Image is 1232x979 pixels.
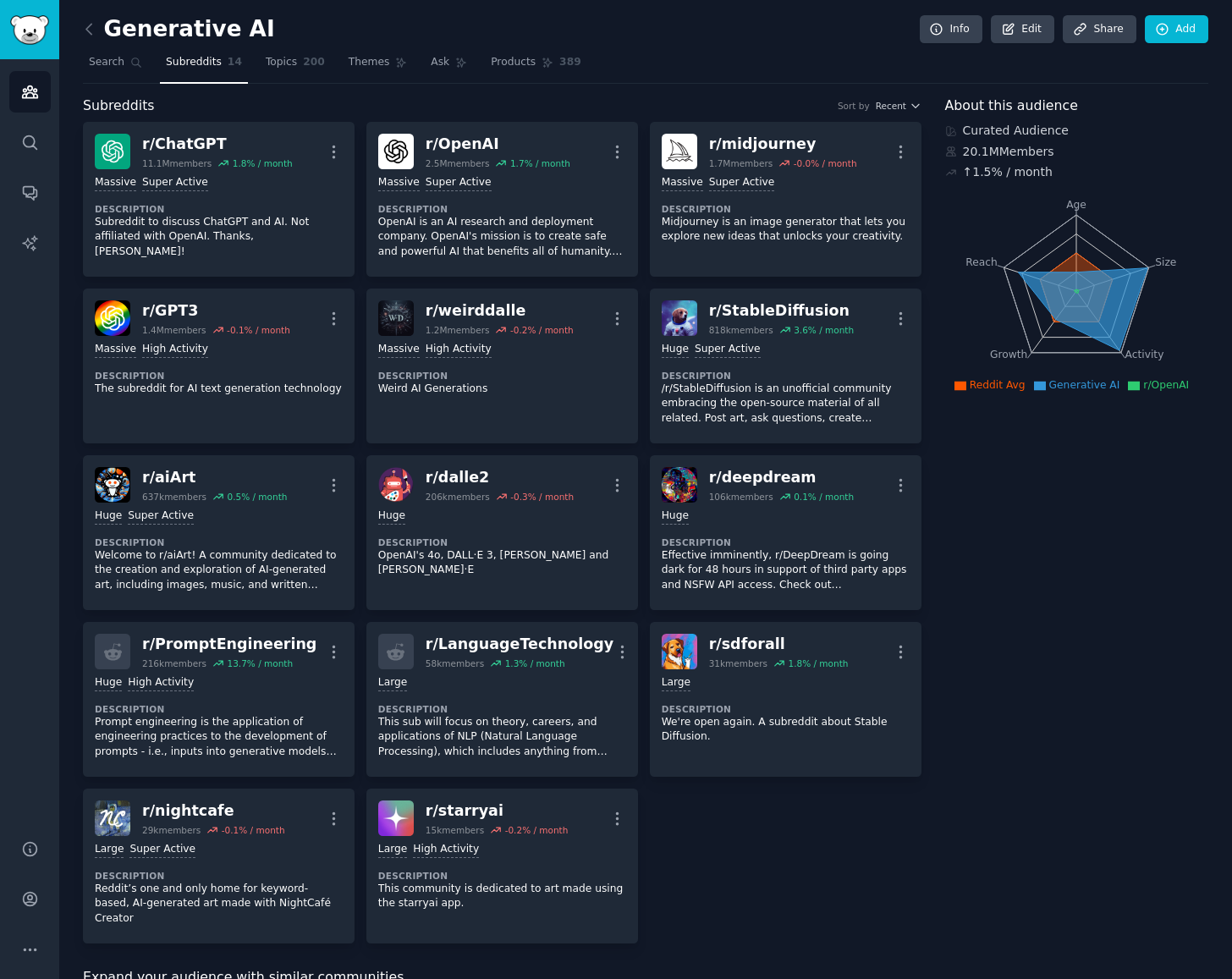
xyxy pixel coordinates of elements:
[366,289,638,443] a: weirddaller/weirddalle1.2Mmembers-0.2% / monthMassiveHigh ActivityDescriptionWeird AI Generations
[233,157,293,169] div: 1.8 % / month
[662,536,910,548] dt: Description
[709,300,854,322] div: r/ StableDiffusion
[650,122,921,277] a: midjourneyr/midjourney1.7Mmembers-0.0% / monthMassiveSuper ActiveDescriptionMidjourney is an imag...
[83,289,355,443] a: GPT3r/GPT31.4Mmembers-0.1% / monthMassiveHigh ActivityDescriptionThe subreddit for AI text genera...
[709,157,773,169] div: 1.7M members
[166,55,222,70] span: Subreddits
[95,134,130,169] img: ChatGPT
[83,96,155,117] span: Subreddits
[709,491,773,503] div: 106k members
[378,715,626,760] p: This sub will focus on theory, careers, and applications of NLP (Natural Language Processing), wh...
[1066,199,1086,211] tspan: Age
[709,657,767,669] div: 31k members
[662,342,689,358] div: Huge
[142,342,208,358] div: High Activity
[89,55,124,70] span: Search
[876,100,906,112] span: Recent
[426,300,574,322] div: r/ weirddalle
[709,134,857,155] div: r/ midjourney
[650,455,921,610] a: deepdreamr/deepdream106kmembers0.1% / monthHugeDescriptionEffective imminently, r/DeepDream is go...
[95,536,343,548] dt: Description
[378,342,420,358] div: Massive
[709,634,849,655] div: r/ sdforall
[95,382,343,397] p: The subreddit for AI text generation technology
[95,548,343,593] p: Welcome to r/aiArt! A community dedicated to the creation and exploration of AI-generated art, in...
[559,55,581,70] span: 389
[505,824,569,836] div: -0.2 % / month
[378,382,626,397] p: Weird AI Generations
[378,800,414,836] img: starryai
[142,467,287,488] div: r/ aiArt
[378,882,626,911] p: This community is dedicated to art made using the starryai app.
[142,324,206,336] div: 1.4M members
[426,324,490,336] div: 1.2M members
[366,122,638,277] a: OpenAIr/OpenAI2.5Mmembers1.7% / monthMassiveSuper ActiveDescriptionOpenAI is an AI research and d...
[662,509,689,525] div: Huge
[378,870,626,882] dt: Description
[95,842,124,858] div: Large
[662,548,910,593] p: Effective imminently, r/DeepDream is going dark for 48 hours in support of third party apps and N...
[662,215,910,245] p: Midjourney is an image generator that lets you explore new ideas that unlocks your creativity.
[10,15,49,45] img: GummySearch logo
[426,824,484,836] div: 15k members
[1063,15,1136,44] a: Share
[413,842,479,858] div: High Activity
[650,622,921,777] a: sdforallr/sdforall31kmembers1.8% / monthLargeDescriptionWe're open again. A subreddit about Stabl...
[662,675,690,691] div: Large
[991,15,1054,44] a: Edit
[1049,379,1120,391] span: Generative AI
[142,657,206,669] div: 216k members
[709,175,775,191] div: Super Active
[662,134,697,169] img: midjourney
[378,703,626,715] dt: Description
[142,300,290,322] div: r/ GPT3
[1125,349,1163,360] tspan: Activity
[142,824,201,836] div: 29k members
[160,49,248,84] a: Subreddits14
[142,491,206,503] div: 637k members
[378,203,626,215] dt: Description
[142,800,285,822] div: r/ nightcafe
[945,143,1209,161] div: 20.1M Members
[227,491,287,503] div: 0.5 % / month
[945,122,1209,140] div: Curated Audience
[794,157,857,169] div: -0.0 % / month
[378,675,407,691] div: Large
[366,622,638,777] a: r/LanguageTechnology58kmembers1.3% / monthLargeDescriptionThis sub will focus on theory, careers,...
[266,55,297,70] span: Topics
[426,157,490,169] div: 2.5M members
[485,49,586,84] a: Products389
[95,203,343,215] dt: Description
[142,175,208,191] div: Super Active
[95,870,343,882] dt: Description
[788,657,848,669] div: 1.8 % / month
[129,842,195,858] div: Super Active
[662,203,910,215] dt: Description
[662,300,697,336] img: StableDiffusion
[378,536,626,548] dt: Description
[426,657,484,669] div: 58k members
[426,134,570,155] div: r/ OpenAI
[431,55,449,70] span: Ask
[426,491,490,503] div: 206k members
[95,509,122,525] div: Huge
[366,789,638,943] a: starryair/starryai15kmembers-0.2% / monthLargeHigh ActivityDescriptionThis community is dedicated...
[378,175,420,191] div: Massive
[95,715,343,760] p: Prompt engineering is the application of engineering practices to the development of prompts - i....
[505,657,565,669] div: 1.3 % / month
[1145,15,1208,44] a: Add
[303,55,325,70] span: 200
[142,634,316,655] div: r/ PromptEngineering
[366,455,638,610] a: dalle2r/dalle2206kmembers-0.3% / monthHugeDescriptionOpenAI's 4o, DALL·E 3, [PERSON_NAME] and [PE...
[963,163,1053,181] div: ↑ 1.5 % / month
[794,324,854,336] div: 3.6 % / month
[83,455,355,610] a: aiArtr/aiArt637kmembers0.5% / monthHugeSuper ActiveDescriptionWelcome to r/aiArt! A community ded...
[945,96,1078,117] span: About this audience
[965,256,998,267] tspan: Reach
[426,467,574,488] div: r/ dalle2
[838,100,870,112] div: Sort by
[95,215,343,260] p: Subreddit to discuss ChatGPT and AI. Not affiliated with OpenAI. Thanks, [PERSON_NAME]!
[662,370,910,382] dt: Description
[491,55,536,70] span: Products
[95,175,136,191] div: Massive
